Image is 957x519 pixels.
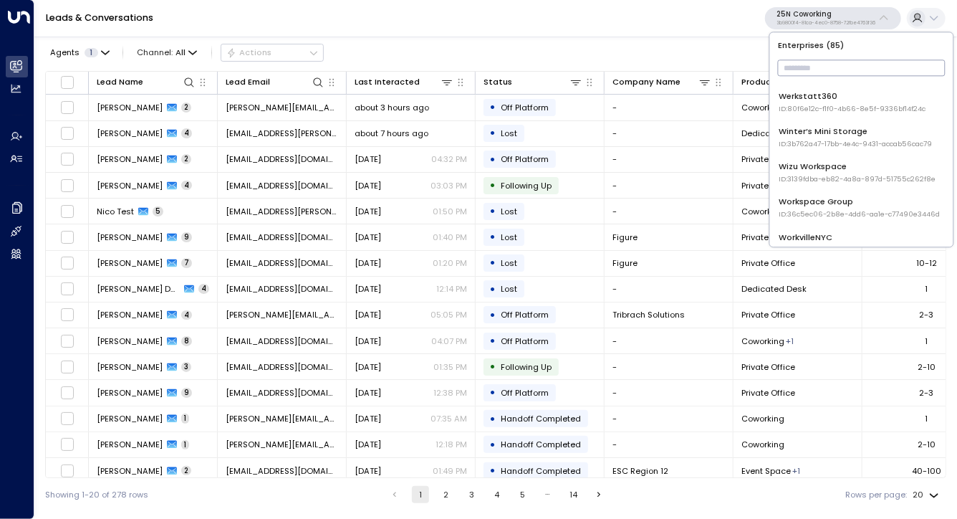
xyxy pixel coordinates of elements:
[60,126,74,141] span: Toggle select row
[501,335,549,347] span: Off Platform
[46,11,153,24] a: Leads & Conversations
[60,411,74,426] span: Toggle select row
[97,75,143,89] div: Lead Name
[918,361,936,373] div: 2-10
[779,125,932,149] div: Winter’s Mini Storage
[181,154,191,164] span: 2
[60,152,74,166] span: Toggle select row
[590,486,607,503] button: Go to next page
[97,180,163,191] span: Caleb Price
[741,128,807,139] span: Dedicated Desk
[60,386,74,400] span: Toggle select row
[501,180,552,191] span: Following Up
[45,489,148,501] div: Showing 1-20 of 278 rows
[355,128,428,139] span: about 7 hours ago
[918,439,936,450] div: 2-10
[97,257,163,269] span: Rayan Habbab
[60,230,74,244] span: Toggle select row
[490,435,496,454] div: •
[484,75,512,89] div: Status
[565,486,582,503] button: Go to page 14
[60,178,74,193] span: Toggle select row
[741,153,795,165] span: Private Office
[779,104,925,114] span: ID: 80f6e12c-f1f0-4b66-8e5f-9336bf14f24c
[226,413,338,424] span: william@firstmcspayments.com
[741,232,795,243] span: Private Office
[181,362,191,372] span: 3
[60,256,74,270] span: Toggle select row
[226,387,338,399] span: kylerhodes214@gmail.com
[355,206,381,217] span: Yesterday
[431,180,467,191] p: 03:03 PM
[221,44,324,61] button: Actions
[741,413,784,424] span: Coworking
[741,309,795,320] span: Private Office
[60,360,74,374] span: Toggle select row
[490,280,496,299] div: •
[741,439,784,450] span: Coworking
[741,206,784,217] span: Coworking
[181,258,192,268] span: 7
[463,486,480,503] button: Go to page 3
[226,153,338,165] span: ggdb9@yahoo.com
[97,153,163,165] span: Gregg Griffin
[431,309,467,320] p: 05:05 PM
[181,466,191,476] span: 2
[181,388,192,398] span: 9
[436,439,467,450] p: 12:18 PM
[181,103,191,113] span: 2
[355,283,381,295] span: Yesterday
[605,406,734,432] td: -
[490,461,496,480] div: •
[786,335,794,347] div: Private Office
[355,335,381,347] span: Aug 18, 2025
[97,309,163,320] span: Erica Taylor
[916,257,937,269] div: 10-12
[433,387,467,399] p: 12:38 PM
[85,48,98,57] span: 1
[355,465,381,477] span: Aug 12, 2025
[741,335,784,347] span: Coworking
[181,336,192,346] span: 8
[605,432,734,457] td: -
[776,20,875,26] p: 3b9800f4-81ca-4ec0-8758-72fbe4763f36
[490,383,496,402] div: •
[153,206,163,216] span: 5
[605,95,734,120] td: -
[779,161,936,185] div: Wizu Workspace
[385,486,608,503] nav: pagination navigation
[181,310,192,320] span: 4
[846,489,908,501] label: Rows per page:
[181,181,192,191] span: 4
[198,284,209,294] span: 4
[355,75,420,89] div: Last Interacted
[741,361,795,373] span: Private Office
[605,277,734,302] td: -
[779,139,932,149] span: ID: 3b762a47-17bb-4e4c-9431-accab56cac79
[97,361,163,373] span: Roxane Kazerooni
[925,283,928,295] div: 1
[181,414,189,424] span: 1
[501,439,581,450] span: Handoff Completed
[436,283,467,295] p: 12:14 PM
[514,486,531,503] button: Go to page 5
[97,283,180,295] span: Prateek Dhal
[612,75,681,89] div: Company Name
[226,180,338,191] span: calebsprice23@gmail.com
[60,204,74,219] span: Toggle select row
[501,206,517,217] span: Lost
[226,102,338,113] span: gabis@slhaccounting.com
[97,465,163,477] span: Sandy Talley
[612,309,685,320] span: Tribrach Solutions
[501,153,549,165] span: Off Platform
[412,486,429,503] button: page 1
[181,232,192,242] span: 9
[226,335,338,347] span: robandsusan2908@gmail.com
[741,257,795,269] span: Private Office
[433,361,467,373] p: 01:35 PM
[355,75,453,89] div: Last Interacted
[605,380,734,405] td: -
[226,309,338,320] span: erica@tribrachsolutions.com
[60,282,74,296] span: Toggle select row
[501,283,517,295] span: Lost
